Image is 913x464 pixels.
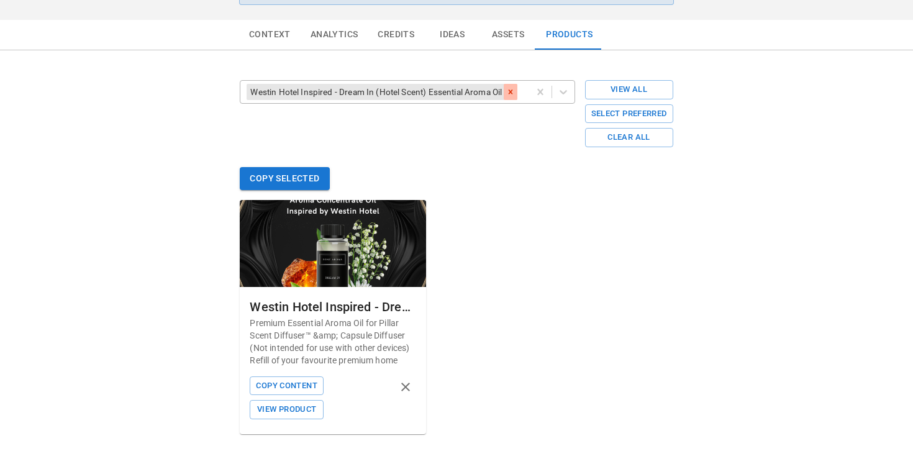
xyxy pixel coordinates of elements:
[250,400,323,419] button: View Product
[240,200,426,287] img: Westin Hotel Inspired - Dream In (Hotel Scent) Essential Aroma Oil
[239,20,301,50] button: Context
[585,80,673,99] button: View All
[250,376,323,396] button: Copy Content
[395,376,416,398] button: remove product
[424,20,480,50] button: Ideas
[247,84,504,100] div: Westin Hotel Inspired - Dream In (Hotel Scent) Essential Aroma Oil
[480,20,536,50] button: Assets
[536,20,602,50] button: Products
[585,104,673,124] button: Select Preferred
[250,297,416,317] div: Westin Hotel Inspired - Dream In (Hotel Scent) Essential Aroma Oil
[368,20,424,50] button: Credits
[240,167,329,190] button: Copy Selected
[585,128,673,147] button: Clear All
[301,20,368,50] button: Analytics
[504,84,517,100] div: Remove Westin Hotel Inspired - Dream In (Hotel Scent) Essential Aroma Oil
[250,317,416,366] p: Premium Essential Aroma Oil for Pillar Scent Diffuser™ &amp; Capsule Diffuser (Not intended for u...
